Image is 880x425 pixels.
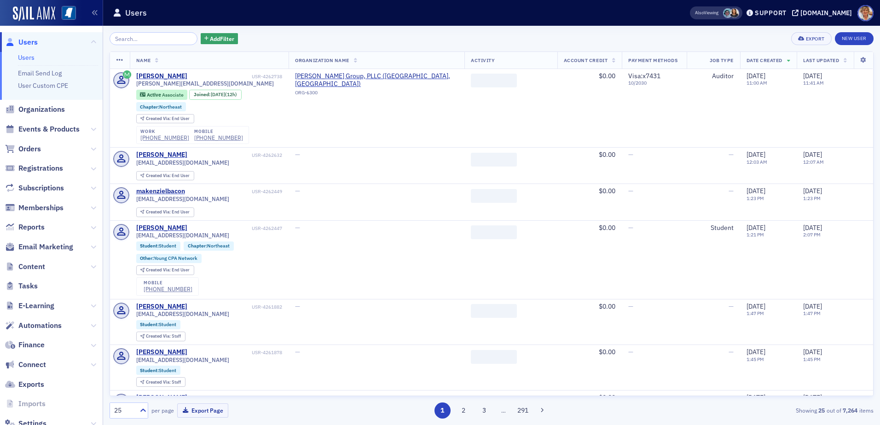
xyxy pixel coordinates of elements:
span: Student : [140,367,159,373]
span: Events & Products [18,124,80,134]
a: SailAMX [13,6,55,21]
div: Also [695,10,704,16]
div: (12h) [211,92,237,98]
span: [DATE] [747,393,765,402]
span: Organization Name [295,57,349,63]
strong: 7,264 [841,406,859,414]
a: User Custom CPE [18,81,68,90]
div: 25 [114,406,134,415]
span: [DATE] [747,72,765,80]
time: 1:23 PM [747,195,764,201]
span: — [729,150,734,159]
div: USR-4261868 [189,395,282,401]
span: $0.00 [599,150,615,159]
button: [DOMAIN_NAME] [792,10,855,16]
div: End User [146,268,190,273]
span: Active [147,92,162,98]
span: [DATE] [803,72,822,80]
span: $0.00 [599,393,615,402]
div: Chapter: [136,102,186,111]
span: — [628,393,633,402]
div: Created Via: End User [136,171,194,181]
div: Support [755,9,787,17]
div: mobile [144,280,192,286]
div: [PERSON_NAME] [136,394,187,402]
span: ‌ [471,396,517,409]
a: Exports [5,379,44,390]
div: Other: [136,254,202,263]
a: [PERSON_NAME] [136,72,187,80]
span: Add Filter [210,34,234,43]
a: E-Learning [5,301,54,311]
span: Created Via : [146,267,172,273]
button: 2 [455,402,471,419]
span: E-Learning [18,301,54,311]
a: Email Send Log [18,69,62,77]
span: — [628,302,633,310]
span: — [628,150,633,159]
div: USR-4261882 [189,304,282,310]
span: — [295,348,300,356]
span: — [295,302,300,310]
div: Export [806,36,825,41]
div: Showing out of items [625,406,874,414]
time: 11:00 AM [747,80,767,86]
span: [DATE] [747,187,765,195]
div: [PHONE_NUMBER] [194,134,243,141]
span: $0.00 [599,72,615,80]
span: Users [18,37,38,47]
span: Viewing [695,10,718,16]
div: [PERSON_NAME] [136,224,187,232]
span: ‌ [471,304,517,318]
div: Created Via: End User [136,207,194,217]
span: Exports [18,379,44,390]
span: ‌ [471,153,517,167]
span: ‌ [471,74,517,87]
span: Subscriptions [18,183,64,193]
span: — [628,224,633,232]
div: Staff [146,334,181,339]
a: Email Marketing [5,242,73,252]
div: makenzielbacon [136,187,185,195]
a: Other:Young CPA Network [140,255,197,261]
span: [DATE] [747,150,765,159]
div: End User [146,210,190,215]
div: Student: [136,320,181,329]
span: [DATE] [803,224,822,232]
div: Student: [136,366,181,375]
span: — [295,150,300,159]
div: USR-4262632 [189,152,282,158]
span: Finance [18,340,45,350]
span: Automations [18,321,62,331]
span: [EMAIL_ADDRESS][DOMAIN_NAME] [136,159,229,166]
a: New User [835,32,874,45]
a: [PERSON_NAME] [136,303,187,311]
div: Chapter: [184,241,234,251]
a: Memberships [5,203,64,213]
span: Payment Methods [628,57,677,63]
div: work [140,129,189,134]
button: 291 [515,402,531,419]
span: ‌ [471,225,517,239]
span: [EMAIL_ADDRESS][DOMAIN_NAME] [136,356,229,363]
span: Job Type [710,57,734,63]
span: [EMAIL_ADDRESS][DOMAIN_NAME] [136,232,229,239]
span: — [628,348,633,356]
img: SailAMX [62,6,76,20]
div: Created Via: End User [136,265,194,275]
button: Export [791,32,831,45]
time: 12:07 AM [803,159,824,165]
time: 1:47 PM [803,310,821,316]
strong: 25 [817,406,827,414]
span: Other : [140,255,154,261]
div: Auditor [693,72,734,80]
a: View Homepage [55,6,76,22]
span: Chapter : [140,103,159,110]
div: End User [146,116,190,121]
a: Student:Student [140,243,176,249]
div: [PHONE_NUMBER] [144,286,192,293]
span: [PERSON_NAME][EMAIL_ADDRESS][DOMAIN_NAME] [136,80,274,87]
div: [DOMAIN_NAME] [800,9,852,17]
a: Users [5,37,38,47]
span: — [729,302,734,310]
